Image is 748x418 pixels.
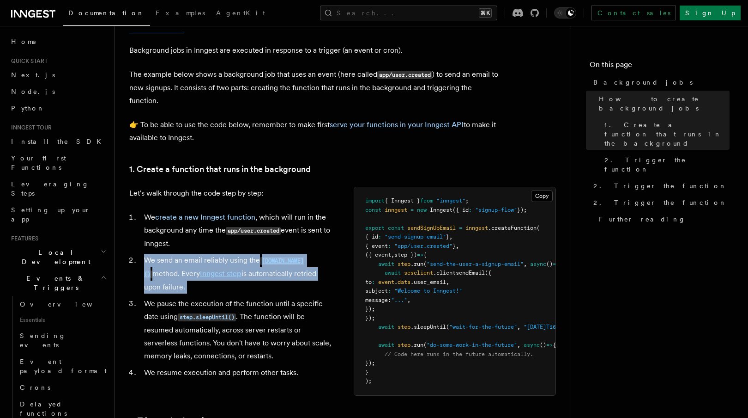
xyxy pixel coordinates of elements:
[452,207,469,213] span: ({ id
[7,202,109,227] a: Setting up your app
[446,234,449,240] span: }
[11,104,45,112] span: Python
[407,297,410,303] span: ,
[365,369,368,375] span: }
[11,138,107,145] span: Install the SDK
[517,342,520,348] span: ,
[7,244,109,270] button: Local Development
[410,342,423,348] span: .run
[427,261,524,267] span: "send-the-user-a-signup-email"
[546,261,553,267] span: ()
[537,225,540,231] span: (
[599,94,730,113] span: How to create background jobs
[365,252,391,258] span: ({ event
[378,234,381,240] span: :
[378,279,394,285] span: event
[391,297,407,303] span: "..."
[531,190,553,202] button: Copy
[436,197,465,204] span: "inngest"
[68,9,145,17] span: Documentation
[449,234,452,240] span: ,
[590,194,730,211] a: 2. Trigger the function
[155,213,255,221] a: create a new Inngest function
[398,261,410,267] span: step
[365,279,372,285] span: to
[7,274,101,292] span: Events & Triggers
[524,324,579,330] span: "[DATE]T16:30:00"
[465,225,488,231] span: inngest
[449,324,517,330] span: "wait-for-the-future"
[452,243,456,249] span: }
[16,313,109,327] span: Essentials
[595,211,730,227] a: Further reading
[20,358,107,375] span: Event payload format
[391,252,394,258] span: ,
[11,37,37,46] span: Home
[365,297,391,303] span: message:
[11,88,55,95] span: Node.js
[211,3,271,25] a: AgentKit
[7,133,109,150] a: Install the SDK
[365,243,388,249] span: { event
[16,296,109,313] a: Overview
[365,207,381,213] span: const
[423,342,427,348] span: (
[410,279,446,285] span: .user_email
[604,155,730,174] span: 2. Trigger the function
[593,78,693,87] span: Background jobs
[365,315,375,321] span: });
[469,207,472,213] span: :
[530,261,546,267] span: async
[385,234,446,240] span: "send-signup-email"
[553,342,556,348] span: {
[378,324,394,330] span: await
[129,118,499,144] p: 👉 To be able to use the code below, remember to make first to make it available to Inngest.
[144,257,304,278] code: [DOMAIN_NAME]()
[394,288,462,294] span: "Welcome to Inngest!"
[365,378,372,384] span: );
[388,243,391,249] span: :
[7,57,48,65] span: Quick start
[593,181,727,191] span: 2. Trigger the function
[150,3,211,25] a: Examples
[365,288,388,294] span: subject
[488,225,537,231] span: .createFunction
[554,7,576,18] button: Toggle dark mode
[7,124,52,131] span: Inngest tour
[404,270,433,276] span: sesclient
[456,243,459,249] span: ,
[144,256,304,278] a: [DOMAIN_NAME]()
[226,227,281,235] code: app/user.created
[423,252,427,258] span: {
[680,6,741,20] a: Sign Up
[11,180,89,197] span: Leveraging Steps
[7,33,109,50] a: Home
[156,9,205,17] span: Examples
[11,154,66,171] span: Your first Functions
[388,225,404,231] span: const
[365,197,385,204] span: import
[407,225,456,231] span: sendSignUpEmail
[604,120,730,148] span: 1. Create a function that runs in the background
[330,120,464,129] a: serve your functions in your Inngest API
[394,243,452,249] span: "app/user.created"
[7,100,109,117] a: Python
[430,207,452,213] span: Inngest
[129,68,499,107] p: The example below shows a background job that uses an event (here called ) to send an email to ne...
[141,366,332,379] li: We resume execution and perform other tasks.
[446,279,449,285] span: ,
[524,342,540,348] span: async
[7,176,109,202] a: Leveraging Steps
[141,254,332,294] li: We send an email reliably using the method. Every is automatically retried upon failure.
[590,74,730,91] a: Background jobs
[410,207,414,213] span: =
[63,3,150,26] a: Documentation
[20,384,50,391] span: Crons
[129,187,332,200] p: Let's walk through the code step by step:
[378,261,394,267] span: await
[178,313,236,321] code: step.sleepUntil()
[591,6,676,20] a: Contact sales
[365,234,378,240] span: { id
[365,306,375,312] span: });
[433,270,485,276] span: .clientsendEmail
